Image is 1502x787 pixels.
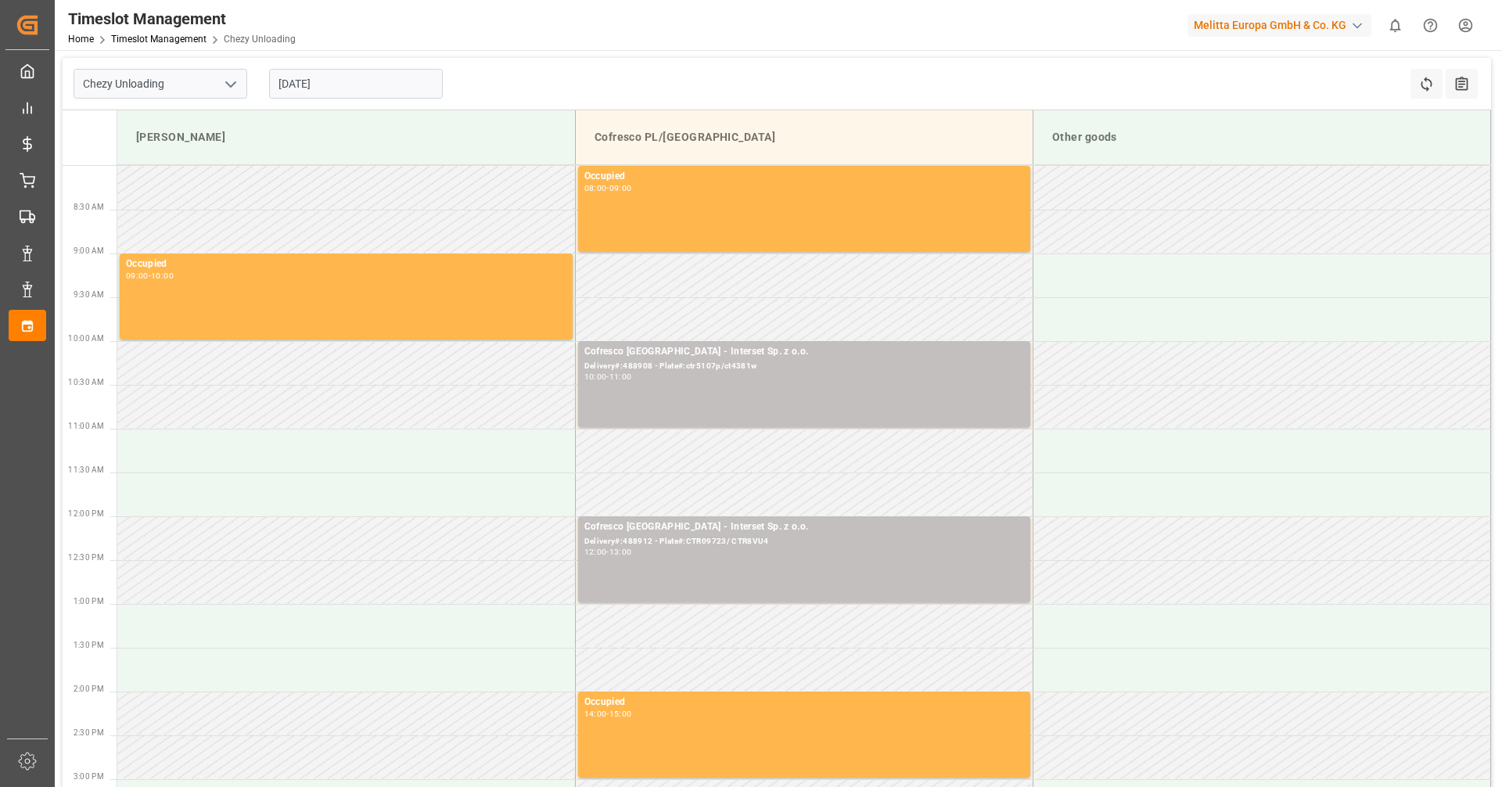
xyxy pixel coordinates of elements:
span: 11:30 AM [68,465,104,474]
div: 10:00 [151,272,174,279]
span: 9:00 AM [74,246,104,255]
div: 08:00 [584,185,607,192]
div: - [606,185,609,192]
span: 1:30 PM [74,641,104,649]
input: Type to search/select [74,69,247,99]
div: Occupied [584,169,1024,185]
span: 11:00 AM [68,422,104,430]
span: 8:30 AM [74,203,104,211]
div: Cofresco [GEOGRAPHIC_DATA] - Interset Sp. z o.o. [584,344,1024,360]
span: 3:00 PM [74,772,104,781]
a: Home [68,34,94,45]
div: Other goods [1046,123,1478,152]
div: - [149,272,151,279]
button: open menu [218,72,242,96]
div: 11:00 [609,373,632,380]
div: 13:00 [609,548,632,555]
div: Cofresco [GEOGRAPHIC_DATA] - Interset Sp. z o.o. [584,519,1024,535]
span: 2:00 PM [74,685,104,693]
span: 12:00 PM [68,509,104,518]
div: 15:00 [609,710,632,717]
div: Melitta Europa GmbH & Co. KG [1188,14,1371,37]
div: - [606,373,609,380]
span: 10:00 AM [68,334,104,343]
div: Cofresco PL/[GEOGRAPHIC_DATA] [588,123,1020,152]
div: Occupied [126,257,566,272]
a: Timeslot Management [111,34,207,45]
div: Timeslot Management [68,7,296,31]
div: Occupied [584,695,1024,710]
span: 12:30 PM [68,553,104,562]
div: 12:00 [584,548,607,555]
span: 2:30 PM [74,728,104,737]
div: - [606,548,609,555]
button: show 0 new notifications [1378,8,1413,43]
div: Delivery#:488908 - Plate#:ctr5107p/ct4381w [584,360,1024,373]
div: [PERSON_NAME] [130,123,562,152]
input: DD-MM-YYYY [269,69,443,99]
span: 1:00 PM [74,597,104,606]
button: Help Center [1413,8,1448,43]
span: 10:30 AM [68,378,104,386]
div: 10:00 [584,373,607,380]
div: Delivery#:488912 - Plate#:CTR09723/ CTR8VU4 [584,535,1024,548]
span: 9:30 AM [74,290,104,299]
div: 14:00 [584,710,607,717]
button: Melitta Europa GmbH & Co. KG [1188,10,1378,40]
div: 09:00 [609,185,632,192]
div: 09:00 [126,272,149,279]
div: - [606,710,609,717]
